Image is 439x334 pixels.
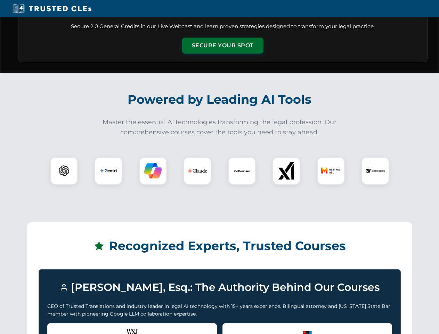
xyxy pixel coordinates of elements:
button: Secure Your Spot [182,38,263,54]
div: xAI [273,157,300,185]
div: Gemini [95,157,122,185]
h2: Recognized Experts, Trusted Courses [39,234,401,258]
img: ChatGPT Logo [54,161,74,181]
h3: [PERSON_NAME], Esq.: The Authority Behind Our Courses [47,278,392,297]
h2: Powered by Leading AI Tools [27,87,412,112]
img: Claude Logo [188,161,207,181]
div: ChatGPT [50,157,78,185]
div: Mistral AI [317,157,345,185]
img: xAI Logo [278,162,295,180]
img: Copilot Logo [144,162,162,180]
img: Gemini Logo [100,162,117,180]
p: Master the essential AI technologies transforming the legal profession. Our comprehensive courses... [98,117,341,137]
div: Copilot [139,157,167,185]
p: CEO of Trusted Translations and industry leader in legal AI technology with 15+ years experience.... [47,302,392,318]
p: Secure 2.0 General Credits in our Live Webcast and learn proven strategies designed to transform ... [27,23,419,31]
div: DeepSeek [361,157,389,185]
div: Claude [184,157,211,185]
img: CoCounsel Logo [233,162,251,180]
img: Trusted CLEs [10,3,94,14]
img: Mistral AI Logo [321,161,341,181]
div: CoCounsel [228,157,256,185]
img: DeepSeek Logo [366,161,385,181]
